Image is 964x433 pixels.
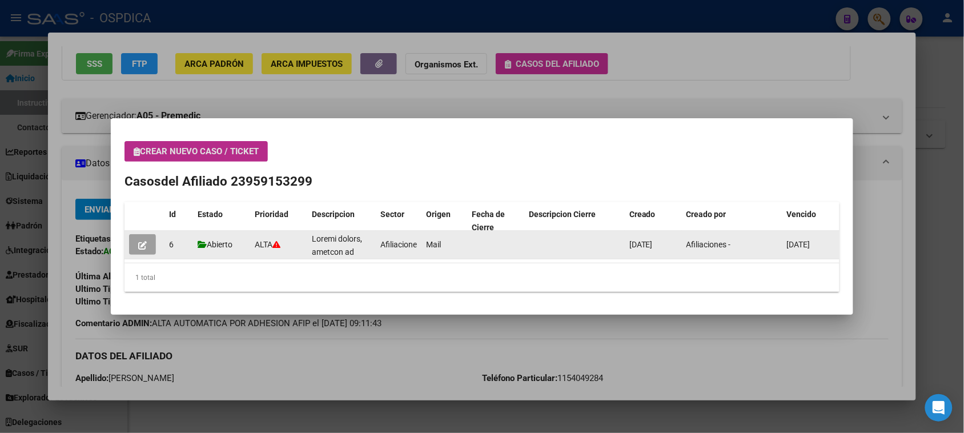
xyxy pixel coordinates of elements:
[169,210,176,219] span: Id
[629,210,656,219] span: Creado
[161,174,312,189] span: del Afiliado 23959153299
[380,210,404,219] span: Sector
[629,240,653,249] span: [DATE]
[193,202,250,240] datatable-header-cell: Estado
[255,210,288,219] span: Prioridad
[426,240,441,249] span: Mail
[787,210,817,219] span: Vencido
[164,202,193,240] datatable-header-cell: Id
[376,202,421,240] datatable-header-cell: Sector
[529,210,596,219] span: Descripcion Cierre
[312,210,355,219] span: Descripcion
[124,263,840,292] div: 1 total
[124,172,840,191] h2: Casos
[782,202,840,240] datatable-header-cell: Vencido
[426,210,451,219] span: Origen
[925,394,953,422] div: Open Intercom Messenger
[625,202,682,240] datatable-header-cell: Creado
[124,141,268,162] button: Crear nuevo caso / ticket
[169,240,174,249] span: 6
[686,210,726,219] span: Creado por
[682,202,782,240] datatable-header-cell: Creado por
[380,240,421,249] span: Afiliaciones
[198,240,232,249] span: Abierto
[250,202,307,240] datatable-header-cell: Prioridad
[686,240,731,249] span: Afiliaciones -
[472,210,505,232] span: Fecha de Cierre
[467,202,524,240] datatable-header-cell: Fecha de Cierre
[421,202,467,240] datatable-header-cell: Origen
[255,240,280,249] span: ALTA
[524,202,625,240] datatable-header-cell: Descripcion Cierre
[307,202,376,240] datatable-header-cell: Descripcion
[787,240,810,249] span: [DATE]
[198,210,223,219] span: Estado
[134,146,259,157] span: Crear nuevo caso / ticket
